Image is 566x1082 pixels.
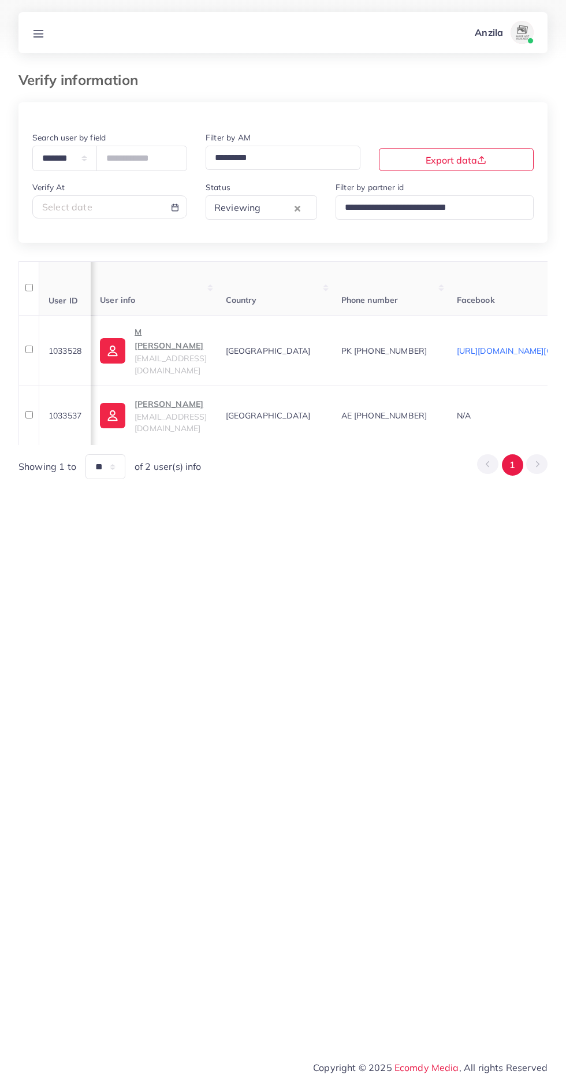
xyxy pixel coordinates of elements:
[379,148,534,171] button: Export data
[226,346,311,356] span: [GEOGRAPHIC_DATA]
[295,201,300,214] button: Clear Selected
[135,397,207,411] p: [PERSON_NAME]
[42,201,92,213] span: Select date
[457,295,495,305] span: Facebook
[49,346,81,356] span: 1033528
[135,412,207,433] span: [EMAIL_ADDRESS][DOMAIN_NAME]
[394,1062,459,1073] a: Ecomdy Media
[18,72,147,88] h3: Verify information
[457,410,471,421] span: N/A
[459,1061,548,1074] span: , All rights Reserved
[341,199,519,217] input: Search for option
[511,21,534,44] img: avatar
[226,410,311,421] span: [GEOGRAPHIC_DATA]
[206,195,317,219] div: Search for option
[32,132,106,143] label: Search user by field
[135,325,207,353] p: M [PERSON_NAME]
[100,295,135,305] span: User info
[264,199,292,217] input: Search for option
[212,199,263,217] span: Reviewing
[206,181,230,193] label: Status
[475,25,503,39] p: Anzila
[211,149,345,167] input: Search for option
[100,338,125,364] img: ic-user-info.36bf1079.svg
[313,1061,548,1074] span: Copyright © 2025
[32,181,65,193] label: Verify At
[341,410,427,421] span: AE [PHONE_NUMBER]
[135,460,202,473] span: of 2 user(s) info
[100,403,125,428] img: ic-user-info.36bf1079.svg
[502,454,523,476] button: Go to page 1
[336,181,404,193] label: Filter by partner id
[100,325,207,376] a: M [PERSON_NAME][EMAIL_ADDRESS][DOMAIN_NAME]
[206,146,360,169] div: Search for option
[477,454,548,476] ul: Pagination
[426,154,486,166] span: Export data
[206,132,251,143] label: Filter by AM
[18,460,76,473] span: Showing 1 to
[341,346,427,356] span: PK [PHONE_NUMBER]
[100,397,207,435] a: [PERSON_NAME][EMAIL_ADDRESS][DOMAIN_NAME]
[226,295,257,305] span: Country
[468,21,538,44] a: Anzilaavatar
[341,295,399,305] span: Phone number
[135,353,207,375] span: [EMAIL_ADDRESS][DOMAIN_NAME]
[49,295,78,305] span: User ID
[49,410,81,421] span: 1033537
[336,195,534,219] div: Search for option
